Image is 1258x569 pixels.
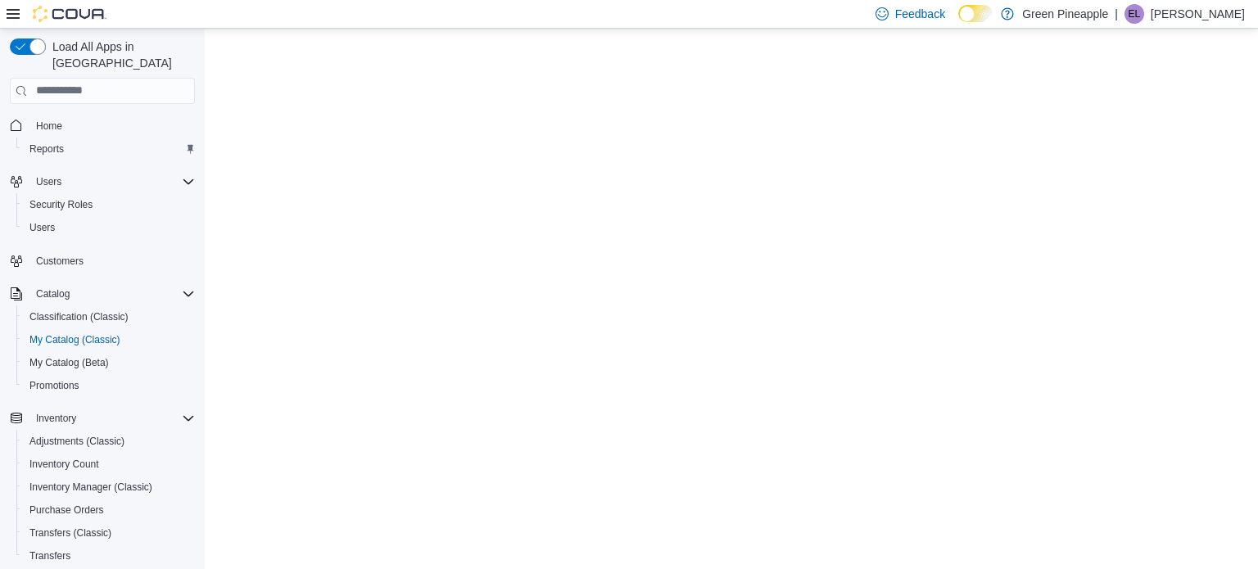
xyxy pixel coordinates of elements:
[29,356,109,369] span: My Catalog (Beta)
[23,454,106,474] a: Inventory Count
[36,175,61,188] span: Users
[23,307,135,327] a: Classification (Classic)
[29,458,99,471] span: Inventory Count
[23,431,195,451] span: Adjustments (Classic)
[29,549,70,562] span: Transfers
[1129,4,1141,24] span: EL
[29,251,195,271] span: Customers
[23,195,99,215] a: Security Roles
[16,193,201,216] button: Security Roles
[23,376,195,395] span: Promotions
[23,477,159,497] a: Inventory Manager (Classic)
[3,407,201,430] button: Inventory
[16,374,201,397] button: Promotions
[23,330,127,350] a: My Catalog (Classic)
[29,409,195,428] span: Inventory
[29,409,83,428] button: Inventory
[958,22,959,23] span: Dark Mode
[29,221,55,234] span: Users
[29,504,104,517] span: Purchase Orders
[3,114,201,138] button: Home
[29,172,68,192] button: Users
[23,139,70,159] a: Reports
[3,170,201,193] button: Users
[36,412,76,425] span: Inventory
[23,353,115,373] a: My Catalog (Beta)
[23,330,195,350] span: My Catalog (Classic)
[16,453,201,476] button: Inventory Count
[23,431,131,451] a: Adjustments (Classic)
[3,249,201,273] button: Customers
[895,6,945,22] span: Feedback
[33,6,106,22] img: Cova
[23,139,195,159] span: Reports
[1115,4,1118,24] p: |
[29,284,76,304] button: Catalog
[29,310,129,323] span: Classification (Classic)
[23,353,195,373] span: My Catalog (Beta)
[36,255,84,268] span: Customers
[16,351,201,374] button: My Catalog (Beta)
[1125,4,1144,24] div: Eden Lafrentz
[23,195,195,215] span: Security Roles
[23,546,195,566] span: Transfers
[958,5,993,22] input: Dark Mode
[23,218,195,237] span: Users
[16,499,201,522] button: Purchase Orders
[23,523,118,543] a: Transfers (Classic)
[16,430,201,453] button: Adjustments (Classic)
[16,138,201,160] button: Reports
[23,500,195,520] span: Purchase Orders
[29,251,90,271] a: Customers
[29,481,152,494] span: Inventory Manager (Classic)
[36,120,62,133] span: Home
[16,328,201,351] button: My Catalog (Classic)
[16,544,201,567] button: Transfers
[16,216,201,239] button: Users
[1022,4,1108,24] p: Green Pineapple
[16,476,201,499] button: Inventory Manager (Classic)
[16,522,201,544] button: Transfers (Classic)
[29,526,111,540] span: Transfers (Classic)
[23,500,111,520] a: Purchase Orders
[29,116,69,136] a: Home
[29,435,124,448] span: Adjustments (Classic)
[29,172,195,192] span: Users
[23,523,195,543] span: Transfers (Classic)
[23,218,61,237] a: Users
[29,379,79,392] span: Promotions
[29,333,120,346] span: My Catalog (Classic)
[23,546,77,566] a: Transfers
[23,454,195,474] span: Inventory Count
[23,376,86,395] a: Promotions
[29,142,64,156] span: Reports
[29,115,195,136] span: Home
[1151,4,1245,24] p: [PERSON_NAME]
[23,477,195,497] span: Inventory Manager (Classic)
[46,38,195,71] span: Load All Apps in [GEOGRAPHIC_DATA]
[3,282,201,305] button: Catalog
[23,307,195,327] span: Classification (Classic)
[36,287,70,300] span: Catalog
[29,284,195,304] span: Catalog
[29,198,93,211] span: Security Roles
[16,305,201,328] button: Classification (Classic)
